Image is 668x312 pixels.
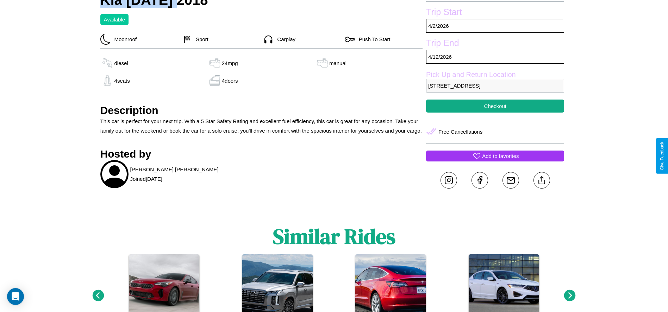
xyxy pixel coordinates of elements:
p: diesel [114,58,128,68]
button: Add to favorites [426,151,564,161]
img: gas [208,58,222,68]
button: Checkout [426,100,564,113]
div: Open Intercom Messenger [7,288,24,305]
p: [PERSON_NAME] [PERSON_NAME] [130,165,219,174]
p: 4 / 2 / 2026 [426,19,564,33]
p: 24 mpg [222,58,238,68]
p: manual [329,58,347,68]
img: gas [208,75,222,86]
p: 4 / 12 / 2026 [426,50,564,64]
p: Add to favorites [482,151,519,161]
div: Give Feedback [660,142,664,170]
p: 4 doors [222,76,238,85]
h1: Similar Rides [273,222,395,251]
p: 4 seats [114,76,130,85]
img: gas [315,58,329,68]
p: Joined [DATE] [130,174,162,184]
img: gas [100,75,114,86]
p: Push To Start [355,34,391,44]
p: This car is perfect for your next trip. With a 5 Star Safety Rating and excellent fuel efficiency... [100,116,423,135]
label: Trip End [426,38,564,50]
label: Trip Start [426,7,564,19]
h3: Description [100,104,423,116]
h3: Hosted by [100,148,423,160]
p: [STREET_ADDRESS] [426,79,564,93]
p: Carplay [274,34,295,44]
p: Available [104,15,125,24]
label: Pick Up and Return Location [426,71,564,79]
p: Free Cancellations [438,127,482,136]
img: gas [100,58,114,68]
p: Sport [192,34,208,44]
p: Moonroof [111,34,137,44]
